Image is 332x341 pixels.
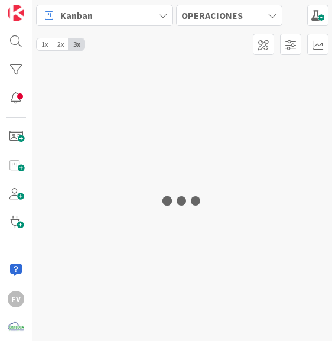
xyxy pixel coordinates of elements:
div: FV [8,291,24,307]
img: avatar [8,319,24,336]
span: 2x [53,38,69,50]
span: Kanban [60,8,93,22]
img: Visit kanbanzone.com [8,5,24,21]
b: OPERACIONES [181,9,243,21]
span: 3x [69,38,84,50]
span: 1x [37,38,53,50]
